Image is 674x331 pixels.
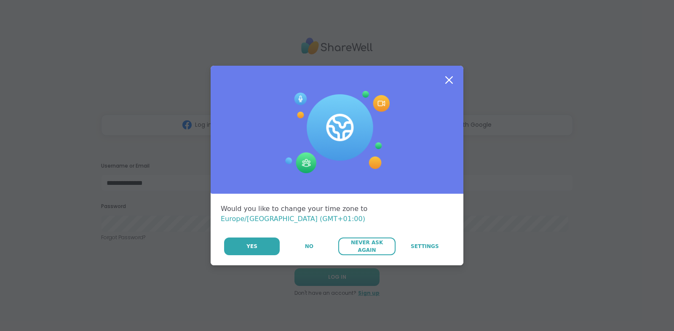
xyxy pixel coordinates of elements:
[411,243,439,250] span: Settings
[246,243,257,250] span: Yes
[284,91,390,174] img: Session Experience
[221,215,365,223] span: Europe/[GEOGRAPHIC_DATA] (GMT+01:00)
[396,238,453,255] a: Settings
[221,204,453,224] div: Would you like to change your time zone to
[342,239,391,254] span: Never Ask Again
[305,243,313,250] span: No
[338,238,395,255] button: Never Ask Again
[224,238,280,255] button: Yes
[281,238,337,255] button: No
